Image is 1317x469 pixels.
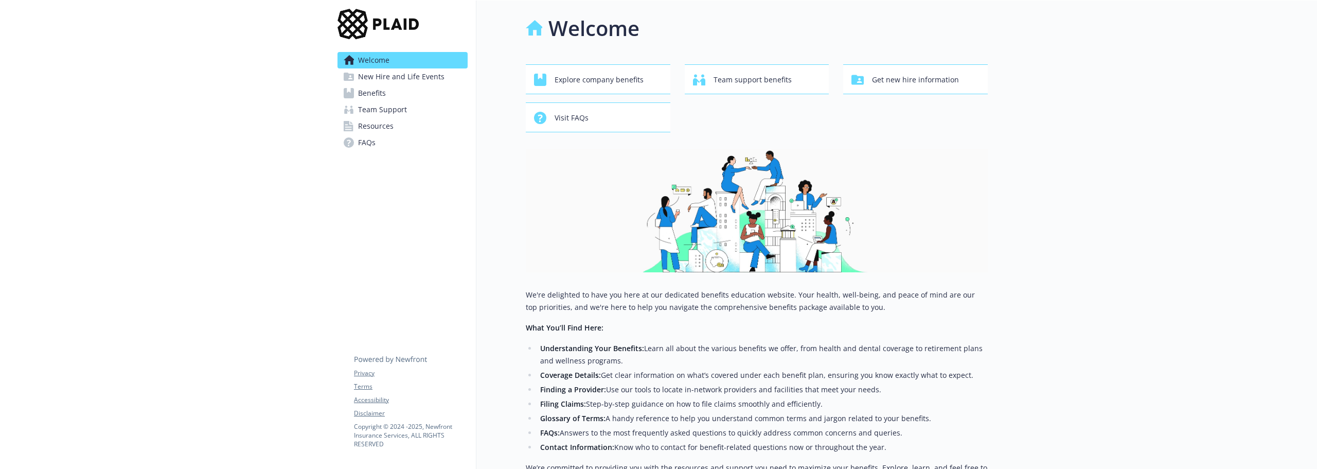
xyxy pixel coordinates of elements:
span: Visit FAQs [555,108,589,128]
li: Learn all about the various benefits we offer, from health and dental coverage to retirement plan... [537,342,988,367]
img: overview page banner [526,149,988,272]
span: New Hire and Life Events [358,68,444,85]
strong: Contact Information: [540,442,614,452]
a: Accessibility [354,395,467,405]
span: Benefits [358,85,386,101]
a: Terms [354,382,467,391]
span: Resources [358,118,394,134]
li: A handy reference to help you understand common terms and jargon related to your benefits. [537,412,988,425]
a: FAQs [337,134,468,151]
button: Explore company benefits [526,64,670,94]
strong: Glossary of Terms: [540,413,606,423]
a: Privacy [354,369,467,378]
span: Team support benefits [714,70,792,90]
button: Get new hire information [843,64,988,94]
li: Know who to contact for benefit-related questions now or throughout the year. [537,441,988,454]
a: Resources [337,118,468,134]
span: FAQs [358,134,376,151]
h1: Welcome [548,13,639,44]
li: Step-by-step guidance on how to file claims smoothly and efficiently. [537,398,988,410]
li: Answers to the most frequently asked questions to quickly address common concerns and queries. [537,427,988,439]
a: Disclaimer [354,409,467,418]
strong: FAQs: [540,428,560,438]
a: Team Support [337,101,468,118]
strong: Filing Claims: [540,399,586,409]
a: New Hire and Life Events [337,68,468,85]
button: Visit FAQs [526,102,670,132]
span: Explore company benefits [555,70,644,90]
strong: Coverage Details: [540,370,601,380]
strong: Finding a Provider: [540,385,606,394]
p: Copyright © 2024 - 2025 , Newfront Insurance Services, ALL RIGHTS RESERVED [354,422,467,448]
p: We're delighted to have you here at our dedicated benefits education website. Your health, well-b... [526,289,988,314]
span: Team Support [358,101,407,118]
strong: Understanding Your Benefits: [540,343,644,353]
span: Get new hire information [872,70,959,90]
li: Use our tools to locate in-network providers and facilities that meet your needs. [537,384,988,396]
a: Welcome [337,52,468,68]
button: Team support benefits [685,64,829,94]
span: Welcome [358,52,389,68]
li: Get clear information on what’s covered under each benefit plan, ensuring you know exactly what t... [537,369,988,381]
a: Benefits [337,85,468,101]
strong: What You’ll Find Here: [526,323,603,333]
